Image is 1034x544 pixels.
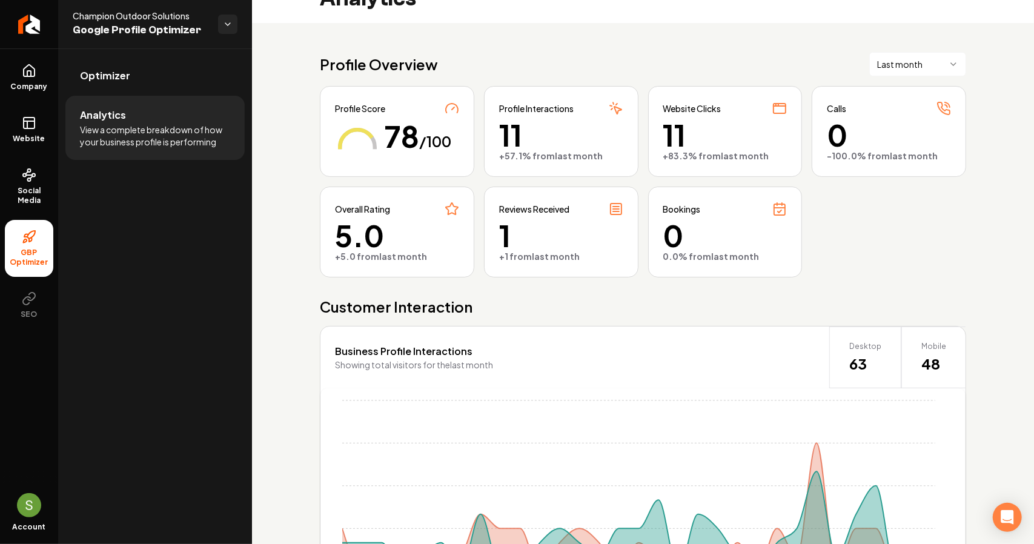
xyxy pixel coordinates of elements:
[499,221,623,250] span: 1
[827,121,951,150] span: 0
[663,150,787,162] div: +83.3%
[18,15,41,34] img: Rebolt Logo
[73,10,208,22] span: Champion Outdoor Solutions
[17,493,41,517] img: Sales Champion
[921,342,946,351] span: Mobile
[73,22,208,39] span: Google Profile Optimizer
[5,186,53,205] span: Social Media
[65,56,245,95] a: Optimizer
[663,102,721,114] span: Website Clicks
[6,82,53,91] span: Company
[17,493,41,517] button: Open user button
[499,102,574,114] span: Profile Interactions
[532,150,603,161] span: from last month
[335,102,385,114] span: Profile Score
[5,54,53,101] a: Company
[357,251,427,262] span: from last month
[827,150,951,162] div: -100.0%
[499,121,623,150] span: 11
[80,124,230,148] span: View a complete breakdown of how your business profile is performing
[320,55,438,74] span: Profile Overview
[509,251,580,262] span: from last month
[419,131,451,177] div: /100
[13,522,46,532] span: Account
[499,250,623,262] div: +1
[335,203,390,215] span: Overall Rating
[385,122,419,168] div: 78
[867,150,938,161] span: from last month
[849,342,881,351] span: Desktop
[8,134,50,144] span: Website
[921,354,946,373] span: 48
[5,158,53,215] a: Social Media
[849,354,881,373] span: 63
[663,121,787,150] span: 11
[689,251,760,262] span: from last month
[335,221,459,250] span: 5.0
[335,345,472,357] span: Business Profile Interactions
[699,150,769,161] span: from last month
[499,150,623,162] div: +57.1%
[663,221,787,250] span: 0
[5,282,53,329] button: SEO
[80,68,130,83] span: Optimizer
[663,203,701,215] span: Bookings
[5,106,53,153] a: Website
[663,250,787,262] div: 0.0%
[335,250,459,262] div: +5.0
[827,102,846,114] span: Calls
[320,297,966,316] span: Customer Interaction
[80,108,126,122] span: Analytics
[993,503,1022,532] div: Open Intercom Messenger
[335,359,493,371] p: Showing total visitors for the last month
[5,248,53,267] span: GBP Optimizer
[16,310,42,319] span: SEO
[499,203,569,215] span: Reviews Received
